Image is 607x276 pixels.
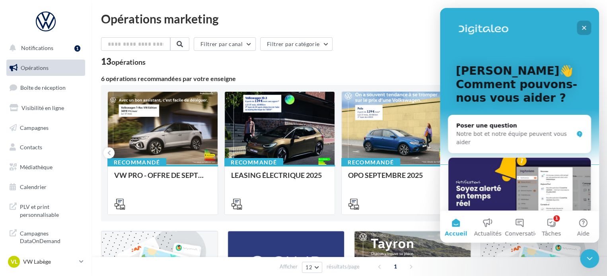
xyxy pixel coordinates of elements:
a: Boîte de réception [5,79,87,96]
span: Notifications [21,44,53,51]
a: VL VW Labège [6,254,85,269]
a: PLV et print personnalisable [5,198,87,222]
span: Afficher [280,263,298,270]
a: Médiathèque [5,159,87,176]
div: 13 [101,57,146,66]
div: Recommandé [107,158,166,167]
span: Visibilité en ligne [21,104,64,111]
a: Visibilité en ligne [5,100,87,116]
div: opérations [111,58,146,66]
div: Recommandé [341,158,400,167]
a: Campagnes DataOnDemand [5,225,87,248]
a: Calendrier [5,179,87,195]
a: Campagnes [5,120,87,136]
button: Notifications 1 [5,40,84,56]
span: PLV et print personnalisable [20,201,82,218]
button: 12 [302,262,322,273]
div: 1 [74,45,80,52]
div: 6 opérations recommandées par votre enseigne [101,75,585,82]
button: Filtrer par catégorie [260,37,333,51]
span: Opérations [21,64,49,71]
span: 1 [389,260,402,273]
button: Filtrer par canal [194,37,256,51]
div: VW PRO - OFFRE DE SEPTEMBRE 25 [114,171,211,187]
iframe: Intercom live chat [440,8,599,243]
span: Boîte de réception [20,84,66,91]
span: Calendrier [20,183,47,190]
a: Opérations [5,60,87,76]
span: Campagnes [20,124,49,131]
span: Contacts [20,144,42,151]
div: OPO SEPTEMBRE 2025 [348,171,445,187]
span: Médiathèque [20,164,53,170]
div: Opérations marketing [101,13,597,25]
span: VL [11,258,18,266]
div: Recommandé [224,158,283,167]
span: 12 [305,264,312,270]
p: VW Labège [23,258,76,266]
div: LEASING ÉLECTRIQUE 2025 [231,171,328,187]
span: résultats/page [327,263,360,270]
iframe: Intercom live chat [580,249,599,268]
a: Contacts [5,139,87,156]
span: Campagnes DataOnDemand [20,228,82,245]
